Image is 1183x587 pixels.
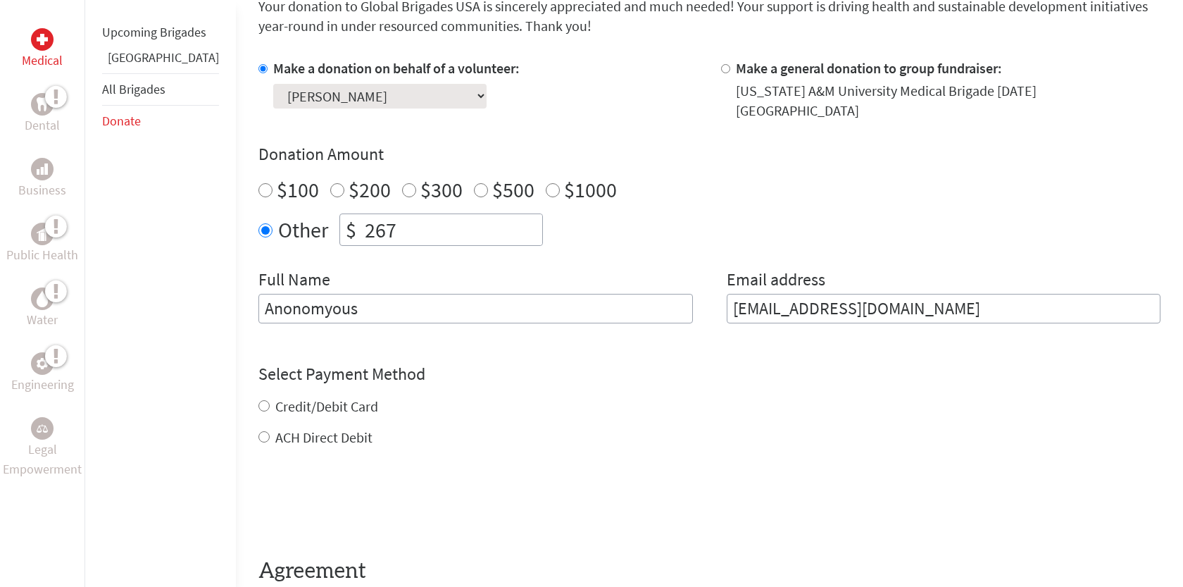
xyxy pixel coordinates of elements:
p: Engineering [11,375,74,395]
label: $200 [349,176,391,203]
a: Donate [102,113,141,129]
div: Legal Empowerment [31,417,54,440]
div: Business [31,158,54,180]
label: $500 [492,176,534,203]
label: Full Name [258,268,330,294]
img: Business [37,163,48,175]
img: Legal Empowerment [37,424,48,433]
p: Public Health [6,245,78,265]
h4: Select Payment Method [258,363,1160,385]
img: Medical [37,34,48,45]
label: Credit/Debit Card [275,397,378,415]
label: Make a donation on behalf of a volunteer: [273,59,520,77]
div: Medical [31,28,54,51]
input: Enter Amount [362,214,542,245]
p: Business [18,180,66,200]
li: Donate [102,106,219,137]
label: $100 [277,176,319,203]
div: [US_STATE] A&M University Medical Brigade [DATE] [GEOGRAPHIC_DATA] [736,81,1161,121]
a: All Brigades [102,81,165,97]
a: Upcoming Brigades [102,24,206,40]
label: $300 [420,176,463,203]
p: Medical [22,51,63,70]
img: Engineering [37,358,48,369]
img: Water [37,290,48,307]
a: EngineeringEngineering [11,352,74,395]
h4: Donation Amount [258,143,1160,166]
li: All Brigades [102,73,219,106]
input: Your Email [727,294,1161,323]
div: Public Health [31,223,54,245]
div: Engineering [31,352,54,375]
input: Enter Full Name [258,294,693,323]
li: Greece [102,48,219,73]
label: Other [278,214,328,246]
iframe: reCAPTCHA [258,476,472,531]
a: BusinessBusiness [18,158,66,200]
label: Email address [727,268,825,294]
p: Legal Empowerment [3,440,82,479]
img: Public Health [37,227,48,241]
li: Upcoming Brigades [102,17,219,48]
a: [GEOGRAPHIC_DATA] [108,49,219,66]
label: Make a general donation to group fundraiser: [736,59,1002,77]
a: WaterWater [27,288,58,330]
div: $ [340,214,362,245]
p: Water [27,310,58,330]
div: Water [31,288,54,310]
p: Dental [25,116,60,135]
label: $1000 [564,176,617,203]
label: ACH Direct Debit [275,428,373,446]
img: Dental [37,97,48,111]
a: MedicalMedical [22,28,63,70]
a: Public HealthPublic Health [6,223,78,265]
h4: Agreement [258,559,1160,584]
div: Dental [31,93,54,116]
a: Legal EmpowermentLegal Empowerment [3,417,82,479]
a: DentalDental [25,93,60,135]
